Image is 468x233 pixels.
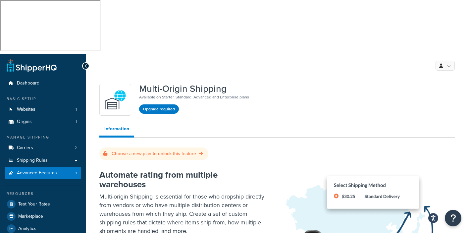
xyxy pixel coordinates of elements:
[17,81,39,86] span: Dashboard
[17,145,33,151] span: Carriers
[5,167,81,179] li: Advanced Features
[76,107,77,112] span: 1
[5,116,81,128] li: Origins
[5,142,81,154] li: Carriers
[17,158,48,163] span: Shipping Rules
[139,84,249,94] h1: Multi-Origin Shipping
[5,142,81,154] a: Carriers2
[5,198,81,210] a: Test Your Rates
[99,122,134,138] a: Information
[5,135,81,140] div: Manage Shipping
[17,119,32,125] span: Origins
[104,88,127,111] img: WatD5o0RtDAAAAAElFTkSuQmCC
[5,167,81,179] a: Advanced Features1
[5,103,81,116] a: Websites1
[5,154,81,167] a: Shipping Rules
[139,104,179,114] button: Upgrade required
[18,214,43,219] span: Marketplace
[103,150,204,157] a: Choose a new plan to unlock this feature
[5,116,81,128] a: Origins1
[76,170,77,176] span: 1
[5,210,81,222] a: Marketplace
[17,107,35,112] span: Websites
[17,170,57,176] span: Advanced Features
[445,210,461,226] button: Open Resource Center
[18,226,36,232] span: Analytics
[5,191,81,197] div: Resources
[18,202,50,207] span: Test Your Rates
[99,170,265,189] h2: Automate rating from multiple warehouses
[5,96,81,102] div: Basic Setup
[139,94,249,100] p: Available on Starter, Standard, Advanced and Enterprise plans
[75,145,77,151] span: 2
[5,103,81,116] li: Websites
[5,77,81,89] a: Dashboard
[76,119,77,125] span: 1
